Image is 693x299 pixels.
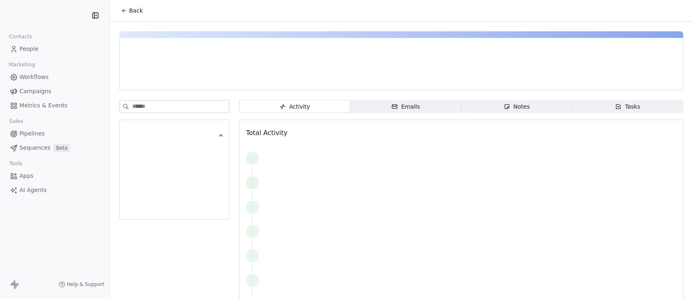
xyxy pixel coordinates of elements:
[6,183,103,197] a: AI Agents
[5,31,36,43] span: Contacts
[6,99,103,112] a: Metrics & Events
[6,169,103,183] a: Apps
[116,3,148,18] button: Back
[504,103,530,111] div: Notes
[67,281,104,288] span: Help & Support
[129,7,143,15] span: Back
[6,115,27,127] span: Sales
[19,45,39,53] span: People
[59,281,104,288] a: Help & Support
[19,101,67,110] span: Metrics & Events
[6,141,103,155] a: SequencesBeta
[6,157,26,170] span: Tools
[19,129,45,138] span: Pipelines
[19,186,47,194] span: AI Agents
[6,85,103,98] a: Campaigns
[246,129,287,137] span: Total Activity
[19,144,50,152] span: Sequences
[5,59,39,71] span: Marketing
[19,172,34,180] span: Apps
[6,42,103,56] a: People
[615,103,640,111] div: Tasks
[391,103,420,111] div: Emails
[6,70,103,84] a: Workflows
[6,127,103,140] a: Pipelines
[19,87,51,96] span: Campaigns
[19,73,49,81] span: Workflows
[54,144,70,152] span: Beta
